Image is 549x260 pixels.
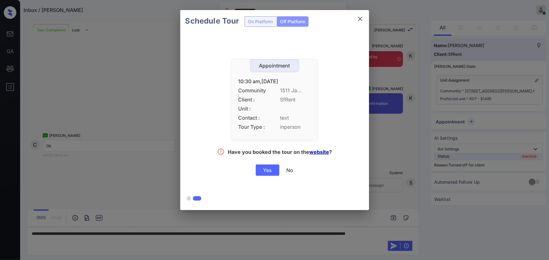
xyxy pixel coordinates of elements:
[238,115,267,121] span: Contact :
[287,167,294,173] div: No
[280,124,311,130] span: inperson
[180,10,244,32] h2: Schedule Tour
[280,88,311,94] span: 1511 Ja...
[280,97,311,103] span: SfRent
[309,149,329,155] a: website
[238,106,267,112] span: Unit :
[238,88,267,94] span: Community :
[280,115,311,121] span: text
[228,149,332,157] div: Have you booked the tour on the ?
[238,79,311,84] div: 10:30 am,[DATE]
[250,63,299,69] div: Appointment
[238,97,267,103] span: Client :
[238,124,267,130] span: Tour Type :
[354,13,367,25] button: close
[256,165,279,176] div: Yes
